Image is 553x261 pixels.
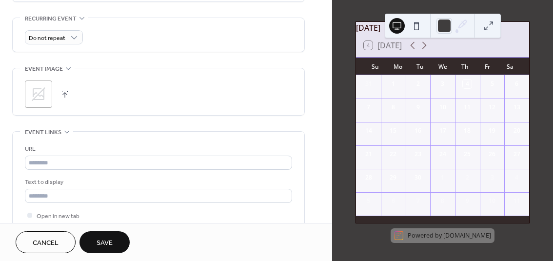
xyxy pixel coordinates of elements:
div: Su [364,58,386,75]
div: 1 [438,173,447,182]
div: 18 [463,126,472,135]
div: 29 [389,173,397,182]
div: Tu [409,58,432,75]
span: Event image [25,64,63,74]
div: 24 [438,150,447,159]
div: 13 [513,103,521,112]
div: Text to display [25,177,290,187]
div: URL [25,144,290,154]
div: 6 [513,80,521,88]
div: 28 [364,173,373,182]
div: 17 [438,126,447,135]
div: Powered by [408,231,491,240]
div: 3 [488,173,496,182]
div: 10 [488,197,496,205]
div: 10 [438,103,447,112]
div: 2 [414,80,422,88]
div: 22 [389,150,397,159]
span: Event links [25,127,61,138]
div: 4 [513,173,521,182]
div: 4 [463,80,472,88]
div: 2 [463,173,472,182]
div: 12 [488,103,496,112]
div: 27 [513,150,521,159]
div: 8 [389,103,397,112]
div: 1 [389,80,397,88]
button: Cancel [16,231,76,253]
div: 30 [414,173,422,182]
div: Mo [386,58,409,75]
div: 8 [438,197,447,205]
div: Fr [476,58,499,75]
div: Th [454,58,476,75]
div: 9 [414,103,422,112]
div: 21 [364,150,373,159]
div: 16 [414,126,422,135]
div: 26 [488,150,496,159]
div: 31 [364,80,373,88]
span: Save [97,238,113,248]
div: 3 [438,80,447,88]
div: 7 [364,103,373,112]
div: Sa [499,58,521,75]
div: 20 [513,126,521,135]
div: 23 [414,150,422,159]
div: 15 [389,126,397,135]
div: 19 [488,126,496,135]
span: Open in new tab [37,211,79,221]
span: Cancel [33,238,59,248]
div: 9 [463,197,472,205]
div: [DATE] [356,22,529,34]
div: 7 [414,197,422,205]
div: 11 [513,197,521,205]
a: [DOMAIN_NAME] [443,231,491,240]
span: Recurring event [25,14,77,24]
div: 5 [488,80,496,88]
div: ; [25,80,52,108]
div: 25 [463,150,472,159]
div: 6 [389,197,397,205]
button: Save [79,231,130,253]
div: 5 [364,197,373,205]
div: 14 [364,126,373,135]
div: We [432,58,454,75]
span: Do not repeat [29,33,65,44]
div: 11 [463,103,472,112]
